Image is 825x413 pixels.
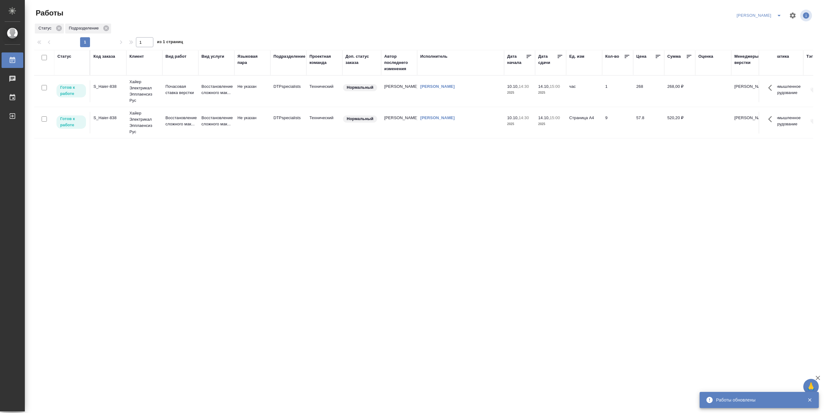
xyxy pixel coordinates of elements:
div: Исполнитель может приступить к работе [56,115,87,129]
td: [PERSON_NAME] [381,112,417,133]
p: Статус [38,25,54,31]
p: Готов к работе [60,116,82,128]
p: Почасовая ставка верстки [165,83,195,96]
td: 520,20 ₽ [664,112,695,133]
div: Проектная команда [309,53,339,66]
div: Автор последнего изменения [384,53,414,72]
p: 10.10, [507,84,519,89]
p: 14.10, [538,115,550,120]
button: 🙏 [803,379,819,394]
div: Работы обновлены [716,397,798,403]
p: 15:00 [550,84,560,89]
td: 1 [602,80,633,102]
div: Статус [57,53,71,60]
div: Языковая пара [237,53,267,66]
button: Добавить тэги [806,115,820,128]
a: [PERSON_NAME] [420,84,455,89]
div: Подразделение [273,53,305,60]
div: Доп. статус заказа [345,53,378,66]
p: [PERSON_NAME] [734,83,764,90]
td: Технический [306,80,342,102]
p: [PERSON_NAME] [734,115,764,121]
p: 2025 [538,90,563,96]
p: 14:30 [519,84,529,89]
p: Хайер Электрикал Эпплаенсиз Рус [129,79,159,104]
div: Тематика [770,53,789,60]
p: 2025 [507,121,532,127]
div: split button [735,11,785,20]
td: Не указан [234,80,270,102]
span: Посмотреть информацию [800,10,813,21]
p: 2025 [538,121,563,127]
div: Цена [636,53,647,60]
td: час [566,80,602,102]
td: DTPspecialists [270,112,306,133]
td: 268,00 ₽ [664,80,695,102]
span: Работы [34,8,63,18]
a: [PERSON_NAME] [420,115,455,120]
td: [PERSON_NAME] [381,80,417,102]
td: DTPspecialists [270,80,306,102]
span: 🙏 [806,380,816,393]
div: Сумма [667,53,681,60]
td: 57.8 [633,112,664,133]
p: Хайер Электрикал Эпплаенсиз Рус [129,110,159,135]
div: Ед. изм [569,53,584,60]
div: Дата сдачи [538,53,557,66]
td: 268 [633,80,664,102]
p: 15:00 [550,115,560,120]
button: Закрыть [803,397,816,403]
button: Добавить тэги [806,83,820,97]
td: Не указан [234,112,270,133]
p: Восстановление сложного мак... [201,83,231,96]
p: 14:30 [519,115,529,120]
p: Подразделение [69,25,101,31]
td: Технический [306,112,342,133]
div: Исполнитель [420,53,448,60]
p: Промышленное оборудование [770,83,800,96]
p: Восстановление сложного мак... [165,115,195,127]
div: S_Haier-838 [93,83,123,90]
p: 2025 [507,90,532,96]
div: Код заказа [93,53,115,60]
div: Статус [35,24,64,34]
div: Подразделение [65,24,111,34]
button: Здесь прячутся важные кнопки [764,80,779,95]
div: Исполнитель может приступить к работе [56,83,87,98]
div: Клиент [129,53,144,60]
div: S_Haier-838 [93,115,123,121]
p: 14.10, [538,84,550,89]
p: Нормальный [347,116,373,122]
p: Готов к работе [60,84,82,97]
div: Вид работ [165,53,187,60]
span: из 1 страниц [157,38,183,47]
td: Страница А4 [566,112,602,133]
p: Промышленное оборудование [770,115,800,127]
div: Кол-во [605,53,619,60]
td: 9 [602,112,633,133]
div: Оценка [698,53,713,60]
button: Здесь прячутся важные кнопки [764,112,779,127]
p: 10.10, [507,115,519,120]
p: Восстановление сложного мак... [201,115,231,127]
div: Дата начала [507,53,526,66]
p: Нормальный [347,84,373,91]
div: Менеджеры верстки [734,53,764,66]
div: Вид услуги [201,53,224,60]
